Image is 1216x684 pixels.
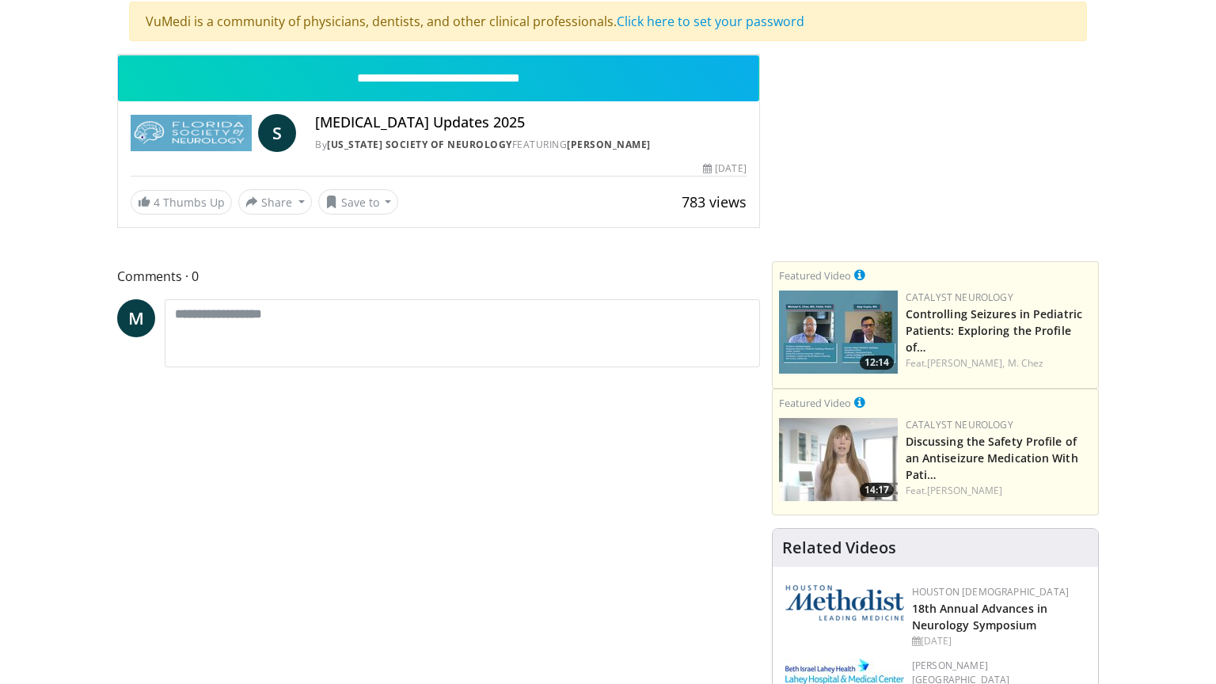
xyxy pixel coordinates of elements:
[617,13,804,30] a: Click here to set your password
[327,138,512,151] a: [US_STATE] Society of Neurology
[912,585,1069,598] a: Houston [DEMOGRAPHIC_DATA]
[906,291,1013,304] a: Catalyst Neurology
[906,306,1082,355] a: Controlling Seizures in Pediatric Patients: Exploring the Profile of…
[779,418,898,501] a: 14:17
[117,299,155,337] a: M
[131,190,232,215] a: 4 Thumbs Up
[906,418,1013,431] a: Catalyst Neurology
[258,114,296,152] a: S
[906,356,1092,370] div: Feat.
[906,484,1092,498] div: Feat.
[315,114,746,131] h4: [MEDICAL_DATA] Updates 2025
[782,538,896,557] h4: Related Videos
[567,138,651,151] a: [PERSON_NAME]
[785,585,904,621] img: 5e4488cc-e109-4a4e-9fd9-73bb9237ee91.png.150x105_q85_autocrop_double_scale_upscale_version-0.2.png
[906,434,1078,482] a: Discussing the Safety Profile of an Antiseizure Medication With Pati…
[816,54,1054,252] iframe: Advertisement
[129,2,1087,41] div: VuMedi is a community of physicians, dentists, and other clinical professionals.
[154,195,160,210] span: 4
[238,189,312,215] button: Share
[779,291,898,374] a: 12:14
[315,138,746,152] div: By FEATURING
[927,484,1002,497] a: [PERSON_NAME]
[682,192,747,211] span: 783 views
[779,418,898,501] img: c23d0a25-a0b6-49e6-ba12-869cdc8b250a.png.150x105_q85_crop-smart_upscale.jpg
[912,601,1047,633] a: 18th Annual Advances in Neurology Symposium
[131,114,252,152] img: Florida Society of Neurology
[318,189,399,215] button: Save to
[860,483,894,497] span: 14:17
[860,355,894,370] span: 12:14
[912,634,1085,648] div: [DATE]
[703,161,746,176] div: [DATE]
[779,268,851,283] small: Featured Video
[927,356,1005,370] a: [PERSON_NAME],
[779,291,898,374] img: 5e01731b-4d4e-47f8-b775-0c1d7f1e3c52.png.150x105_q85_crop-smart_upscale.jpg
[117,266,760,287] span: Comments 0
[779,396,851,410] small: Featured Video
[1008,356,1044,370] a: M. Chez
